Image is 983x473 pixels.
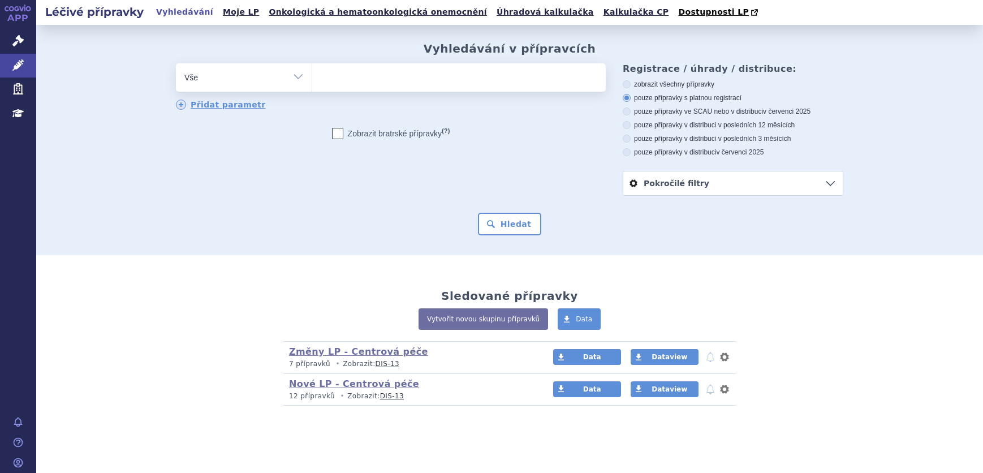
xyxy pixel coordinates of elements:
[675,5,764,20] a: Dostupnosti LP
[219,5,262,20] a: Moje LP
[289,346,428,357] a: Změny LP - Centrová péče
[419,308,548,330] a: Vytvořit novou skupinu přípravků
[424,42,596,55] h2: Vyhledávání v přípravcích
[719,382,730,396] button: nastavení
[623,93,843,102] label: pouze přípravky s platnou registrací
[478,213,542,235] button: Hledat
[332,128,450,139] label: Zobrazit bratrské přípravky
[716,148,764,156] span: v červenci 2025
[289,392,335,400] span: 12 přípravků
[583,385,601,393] span: Data
[623,171,843,195] a: Pokročilé filtry
[623,134,843,143] label: pouze přípravky v distribuci v posledních 3 měsících
[558,308,601,330] a: Data
[265,5,490,20] a: Onkologická a hematoonkologická onemocnění
[631,349,699,365] a: Dataview
[678,7,749,16] span: Dostupnosti LP
[553,381,621,397] a: Data
[36,4,153,20] h2: Léčivé přípravky
[289,379,419,389] a: Nové LP - Centrová péče
[376,360,399,368] a: DIS-13
[600,5,672,20] a: Kalkulačka CP
[705,350,716,364] button: notifikace
[623,121,843,130] label: pouze přípravky v distribuci v posledních 12 měsících
[176,100,266,110] a: Přidat parametr
[333,359,343,369] i: •
[553,349,621,365] a: Data
[652,385,687,393] span: Dataview
[652,353,687,361] span: Dataview
[576,315,592,323] span: Data
[289,360,330,368] span: 7 přípravků
[623,63,843,74] h3: Registrace / úhrady / distribuce:
[623,148,843,157] label: pouze přípravky v distribuci
[153,5,217,20] a: Vyhledávání
[623,80,843,89] label: zobrazit všechny přípravky
[719,350,730,364] button: nastavení
[493,5,597,20] a: Úhradová kalkulačka
[289,359,532,369] p: Zobrazit:
[337,392,347,401] i: •
[583,353,601,361] span: Data
[631,381,699,397] a: Dataview
[705,382,716,396] button: notifikace
[623,107,843,116] label: pouze přípravky ve SCAU nebo v distribuci
[442,127,450,135] abbr: (?)
[441,289,578,303] h2: Sledované přípravky
[289,392,532,401] p: Zobrazit:
[763,107,810,115] span: v červenci 2025
[380,392,404,400] a: DIS-13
